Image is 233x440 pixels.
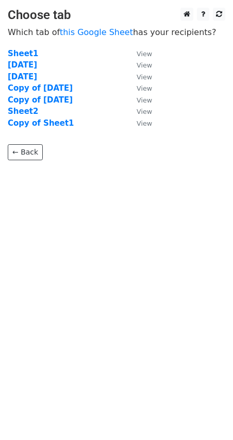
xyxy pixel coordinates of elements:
a: View [126,119,152,128]
a: View [126,60,152,70]
small: View [137,61,152,69]
a: this Google Sheet [60,27,133,37]
a: View [126,107,152,116]
small: View [137,108,152,115]
a: Sheet1 [8,49,38,58]
a: View [126,83,152,93]
small: View [137,96,152,104]
small: View [137,120,152,127]
small: View [137,84,152,92]
a: [DATE] [8,60,37,70]
a: Copy of [DATE] [8,95,73,105]
small: View [137,73,152,81]
a: Copy of [DATE] [8,83,73,93]
a: Sheet2 [8,107,38,116]
a: View [126,49,152,58]
a: Copy of Sheet1 [8,119,74,128]
small: View [137,50,152,58]
a: [DATE] [8,72,37,81]
p: Which tab of has your recipients? [8,27,225,38]
a: View [126,95,152,105]
a: ← Back [8,144,43,160]
a: View [126,72,152,81]
h3: Choose tab [8,8,225,23]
